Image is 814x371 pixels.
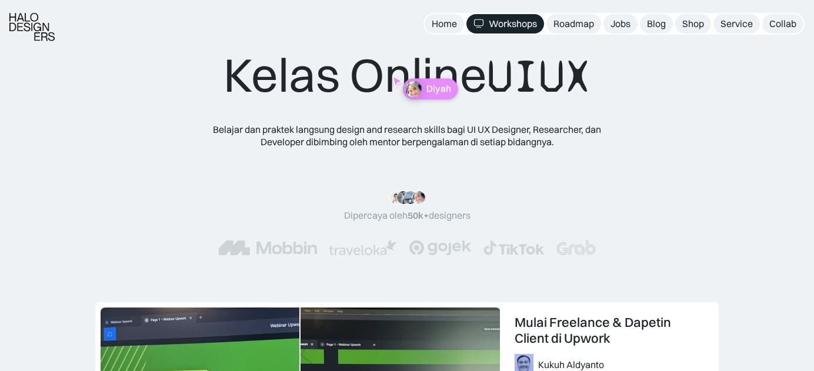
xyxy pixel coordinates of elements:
[487,48,591,105] span: UIUX
[682,18,704,30] div: Shop
[425,14,464,34] a: Home
[675,14,711,34] a: Shop
[344,209,471,222] div: Dipercaya oleh designers
[603,14,638,34] a: Jobs
[489,18,537,30] div: Workshops
[195,123,619,148] div: Belajar dan praktek langsung design and research skills bagi UI UX Designer, Researcher, dan Deve...
[610,18,630,30] div: Jobs
[546,14,601,34] a: Roadmap
[223,46,591,105] div: Kelas Online
[466,14,544,34] a: Workshops
[432,18,457,30] div: Home
[408,209,429,221] span: 50k+
[647,18,666,30] div: Blog
[720,18,753,30] div: Service
[640,14,673,34] a: Blog
[426,83,451,95] p: Diyah
[713,14,760,34] a: Service
[553,18,594,30] div: Roadmap
[769,18,796,30] div: Collab
[762,14,803,34] a: Collab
